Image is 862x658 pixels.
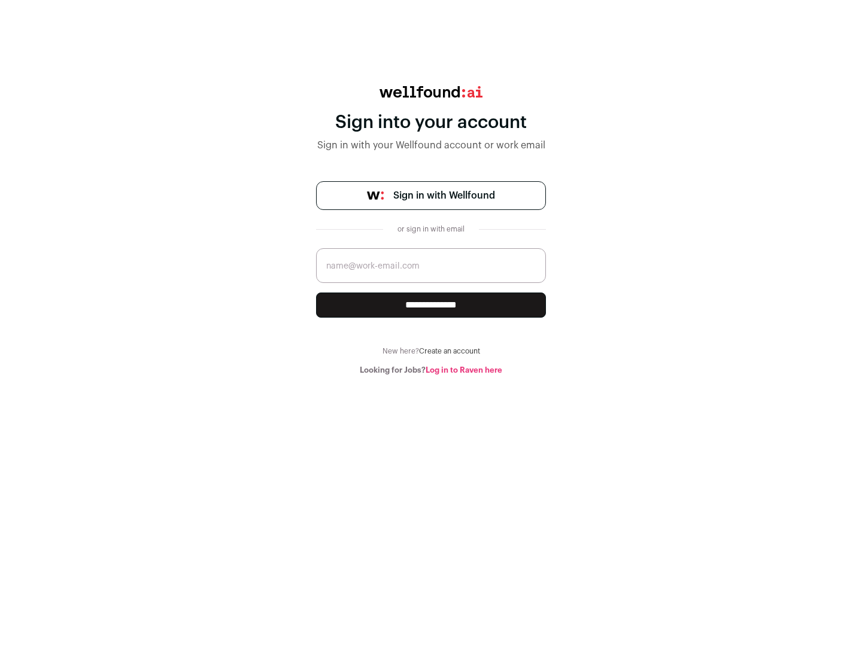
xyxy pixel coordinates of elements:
[316,346,546,356] div: New here?
[316,181,546,210] a: Sign in with Wellfound
[419,348,480,355] a: Create an account
[367,191,384,200] img: wellfound-symbol-flush-black-fb3c872781a75f747ccb3a119075da62bfe97bd399995f84a933054e44a575c4.png
[316,138,546,153] div: Sign in with your Wellfound account or work email
[380,86,482,98] img: wellfound:ai
[393,224,469,234] div: or sign in with email
[316,112,546,133] div: Sign into your account
[316,365,546,375] div: Looking for Jobs?
[393,188,495,203] span: Sign in with Wellfound
[426,366,502,374] a: Log in to Raven here
[316,248,546,283] input: name@work-email.com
